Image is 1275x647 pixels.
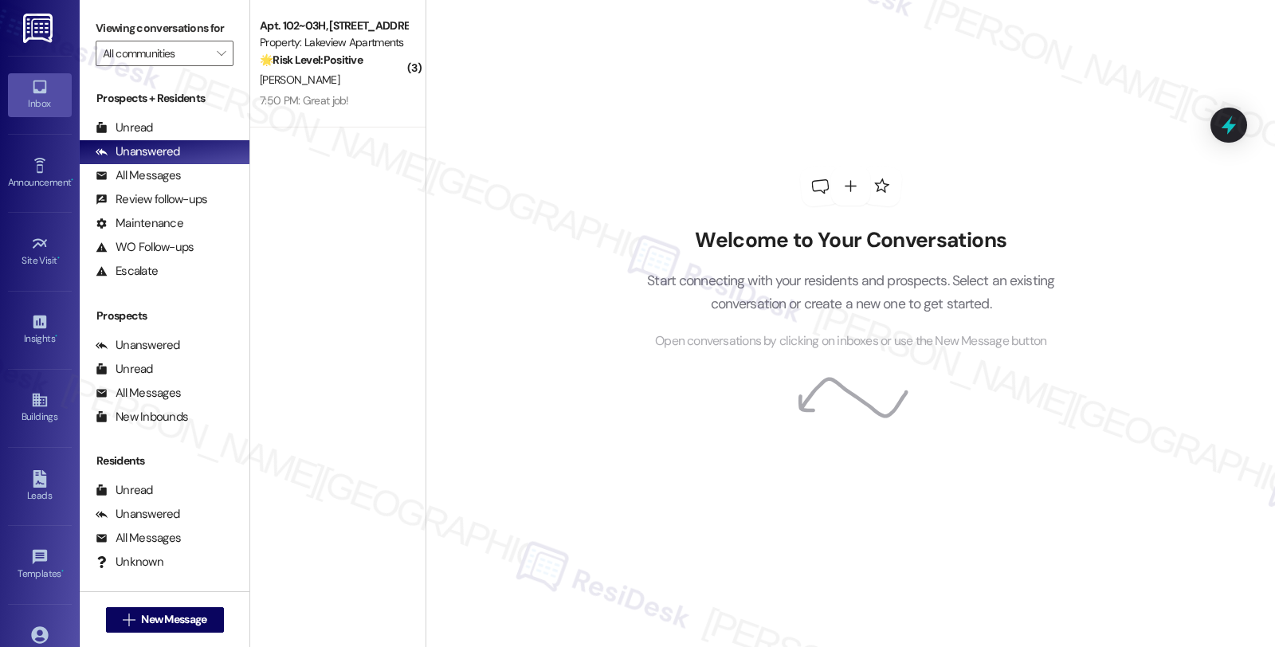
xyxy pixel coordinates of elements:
[8,230,72,273] a: Site Visit •
[96,167,181,184] div: All Messages
[96,263,158,280] div: Escalate
[96,191,207,208] div: Review follow-ups
[96,239,194,256] div: WO Follow-ups
[96,215,183,232] div: Maintenance
[96,337,180,354] div: Unanswered
[106,607,224,633] button: New Message
[96,482,153,499] div: Unread
[96,16,233,41] label: Viewing conversations for
[260,93,349,108] div: 7:50 PM: Great job!
[8,308,72,351] a: Insights •
[623,269,1079,315] p: Start connecting with your residents and prospects. Select an existing conversation or create a n...
[141,611,206,628] span: New Message
[103,41,208,66] input: All communities
[655,331,1046,351] span: Open conversations by clicking on inboxes or use the New Message button
[260,34,407,51] div: Property: Lakeview Apartments
[61,566,64,577] span: •
[8,465,72,508] a: Leads
[80,308,249,324] div: Prospects
[96,506,180,523] div: Unanswered
[96,120,153,136] div: Unread
[80,453,249,469] div: Residents
[123,614,135,626] i: 
[80,90,249,107] div: Prospects + Residents
[55,331,57,342] span: •
[96,554,163,571] div: Unknown
[260,73,339,87] span: [PERSON_NAME]
[23,14,56,43] img: ResiDesk Logo
[260,53,363,67] strong: 🌟 Risk Level: Positive
[96,409,188,425] div: New Inbounds
[8,73,72,116] a: Inbox
[96,385,181,402] div: All Messages
[96,361,153,378] div: Unread
[623,228,1079,253] h2: Welcome to Your Conversations
[96,143,180,160] div: Unanswered
[217,47,226,60] i: 
[260,18,407,34] div: Apt. 102~03H, [STREET_ADDRESS]
[96,530,181,547] div: All Messages
[57,253,60,264] span: •
[8,386,72,429] a: Buildings
[71,174,73,186] span: •
[8,543,72,586] a: Templates •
